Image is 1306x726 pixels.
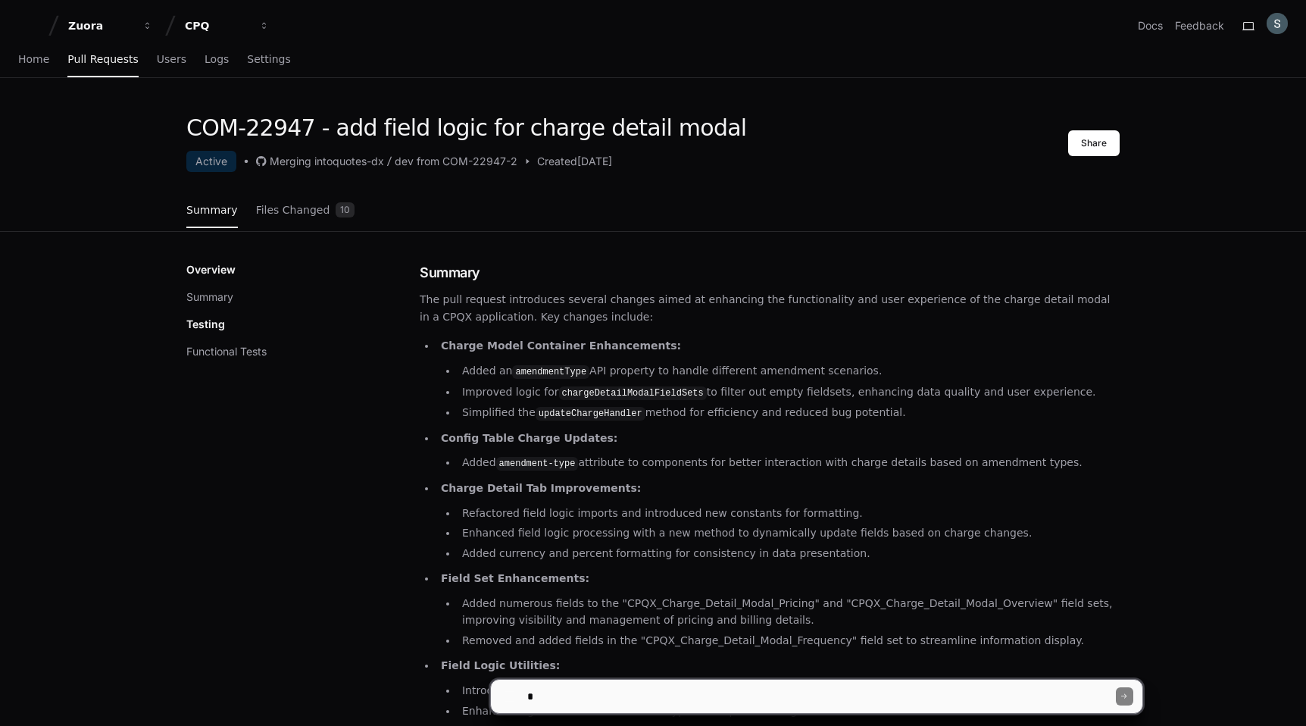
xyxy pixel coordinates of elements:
[270,154,333,169] div: Merging into
[441,659,560,671] strong: Field Logic Utilities:
[157,55,186,64] span: Users
[186,262,236,277] p: Overview
[186,344,267,359] button: Functional Tests
[441,340,681,352] strong: Charge Model Container Enhancements:
[559,386,707,400] code: chargeDetailModalFieldSets
[185,18,250,33] div: CPQ
[512,365,589,379] code: amendmentType
[186,114,746,142] h1: COM-22947 - add field logic for charge detail modal
[441,572,589,584] strong: Field Set Enhancements:
[186,289,233,305] button: Summary
[536,407,645,421] code: updateChargeHandler
[395,154,517,169] div: dev from COM-22947-2
[107,83,183,95] a: Powered byPylon
[186,205,238,214] span: Summary
[458,682,1120,700] li: Introduced for managing field logic, including read-only settings and visibility based on conditi...
[18,55,49,64] span: Home
[1267,13,1288,34] img: ACg8ocIFicpcaCmNRizFmAEFEzuiNz10-Zqr8uIiTFbT9nU0U0O_Ug=s96-c
[256,205,330,214] span: Files Changed
[458,454,1120,472] li: Added attribute to components for better interaction with charge details based on amendment types.
[186,151,236,172] div: Active
[205,55,229,64] span: Logs
[420,291,1120,326] p: The pull request introduces several changes aimed at enhancing the functionality and user experie...
[67,55,138,64] span: Pull Requests
[458,632,1120,649] li: Removed and added fields in the "CPQX_Charge_Detail_Modal_Frequency" field set to streamline info...
[458,383,1120,402] li: Improved logic for to filter out empty fieldsets, enhancing data quality and user experience.
[1068,130,1120,156] button: Share
[458,505,1120,522] li: Refactored field logic imports and introduced new constants for formatting.
[205,42,229,77] a: Logs
[458,524,1120,542] li: Enhanced field logic processing with a new method to dynamically update fields based on charge ch...
[1175,18,1224,33] button: Feedback
[151,83,183,95] span: Pylon
[441,482,641,494] strong: Charge Detail Tab Improvements:
[68,18,133,33] div: Zuora
[577,154,612,169] span: [DATE]
[247,55,290,64] span: Settings
[441,432,617,444] strong: Config Table Charge Updates:
[420,262,1120,283] h1: Summary
[496,457,579,471] code: amendment-type
[67,42,138,77] a: Pull Requests
[458,362,1120,380] li: Added an API property to handle different amendment scenarios.
[458,595,1120,630] li: Added numerous fields to the "CPQX_Charge_Detail_Modal_Pricing" and "CPQX_Charge_Detail_Modal_Ove...
[247,42,290,77] a: Settings
[458,404,1120,422] li: Simplified the method for efficiency and reduced bug potential.
[62,12,159,39] button: Zuora
[157,42,186,77] a: Users
[336,202,355,217] span: 10
[179,12,276,39] button: CPQ
[1138,18,1163,33] a: Docs
[458,703,1120,720] li: Enhanced logic to handle amendment types and specific charge attributes.
[18,42,49,77] a: Home
[537,154,577,169] span: Created
[333,154,384,169] div: quotes-dx
[186,317,225,332] p: Testing
[458,545,1120,562] li: Added currency and percent formatting for consistency in data presentation.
